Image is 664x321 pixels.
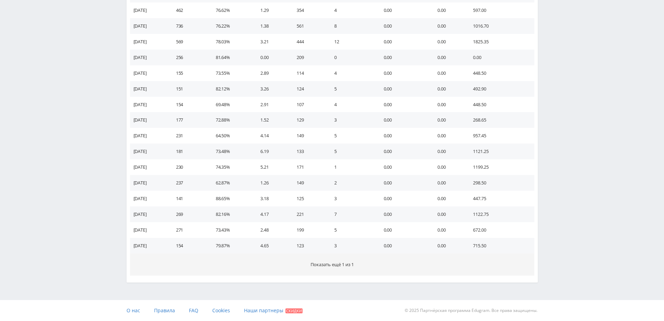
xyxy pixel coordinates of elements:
td: 3.26 [253,81,290,97]
td: 2.89 [253,65,290,81]
td: 0.00 [377,206,431,222]
td: [DATE] [130,222,169,238]
td: [DATE] [130,2,169,18]
td: 0.00 [430,175,466,191]
td: 715.50 [466,238,534,254]
td: 177 [169,112,209,128]
td: 736 [169,18,209,34]
td: 1.29 [253,2,290,18]
td: [DATE] [130,50,169,65]
td: 133 [290,144,327,159]
td: 492.90 [466,81,534,97]
td: 1121.25 [466,144,534,159]
a: FAQ [189,300,198,321]
td: 149 [290,128,327,144]
td: 0.00 [377,97,431,112]
td: 256 [169,50,209,65]
td: 199 [290,222,327,238]
td: 88.65% [209,191,253,206]
td: 2.91 [253,97,290,112]
td: 1.26 [253,175,290,191]
td: 231 [169,128,209,144]
td: [DATE] [130,144,169,159]
td: 73.43% [209,222,253,238]
td: [DATE] [130,159,169,175]
td: 0.00 [377,222,431,238]
td: 76.62% [209,2,253,18]
td: 5 [327,144,376,159]
td: 81.64% [209,50,253,65]
td: 0.00 [377,238,431,254]
td: 0.00 [377,112,431,128]
td: 0.00 [430,50,466,65]
td: 181 [169,144,209,159]
td: 4 [327,2,376,18]
td: 230 [169,159,209,175]
td: 4.65 [253,238,290,254]
span: Показать ещё 1 из 1 [311,261,354,268]
td: 0.00 [430,65,466,81]
td: 2 [327,175,376,191]
td: 73.55% [209,65,253,81]
span: FAQ [189,307,198,314]
a: Наши партнеры Скидки [244,300,303,321]
td: 569 [169,34,209,50]
td: 69.48% [209,97,253,112]
td: 237 [169,175,209,191]
td: 0.00 [377,2,431,18]
td: 3.21 [253,34,290,50]
td: 5 [327,81,376,97]
td: 12 [327,34,376,50]
td: 6.19 [253,144,290,159]
span: Скидки [285,308,303,313]
a: Cookies [212,300,230,321]
td: 0.00 [253,50,290,65]
td: 957.45 [466,128,534,144]
td: 447.75 [466,191,534,206]
td: 298.50 [466,175,534,191]
td: 1.38 [253,18,290,34]
td: 0.00 [430,2,466,18]
td: 0.00 [430,144,466,159]
span: О нас [127,307,140,314]
td: 129 [290,112,327,128]
td: 1.52 [253,112,290,128]
span: Наши партнеры [244,307,283,314]
td: 1825.35 [466,34,534,50]
td: 0.00 [377,128,431,144]
td: 124 [290,81,327,97]
td: 0.00 [430,34,466,50]
td: 141 [169,191,209,206]
td: 0.00 [430,97,466,112]
td: 5 [327,128,376,144]
td: 561 [290,18,327,34]
td: 221 [290,206,327,222]
td: 0.00 [430,206,466,222]
td: 107 [290,97,327,112]
td: 4 [327,97,376,112]
td: 82.16% [209,206,253,222]
td: 3 [327,238,376,254]
td: 5.21 [253,159,290,175]
td: 79.87% [209,238,253,254]
td: 0.00 [377,34,431,50]
td: [DATE] [130,81,169,97]
td: 155 [169,65,209,81]
td: 0.00 [377,144,431,159]
td: 0.00 [430,81,466,97]
td: 462 [169,2,209,18]
td: 1 [327,159,376,175]
td: 0.00 [377,18,431,34]
td: 0.00 [377,159,431,175]
td: 672.00 [466,222,534,238]
td: 4.14 [253,128,290,144]
td: 0.00 [430,128,466,144]
td: [DATE] [130,175,169,191]
button: Показать ещё 1 из 1 [130,254,534,276]
td: 597.00 [466,2,534,18]
td: [DATE] [130,18,169,34]
td: [DATE] [130,128,169,144]
td: 448.50 [466,65,534,81]
a: О нас [127,300,140,321]
td: 123 [290,238,327,254]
